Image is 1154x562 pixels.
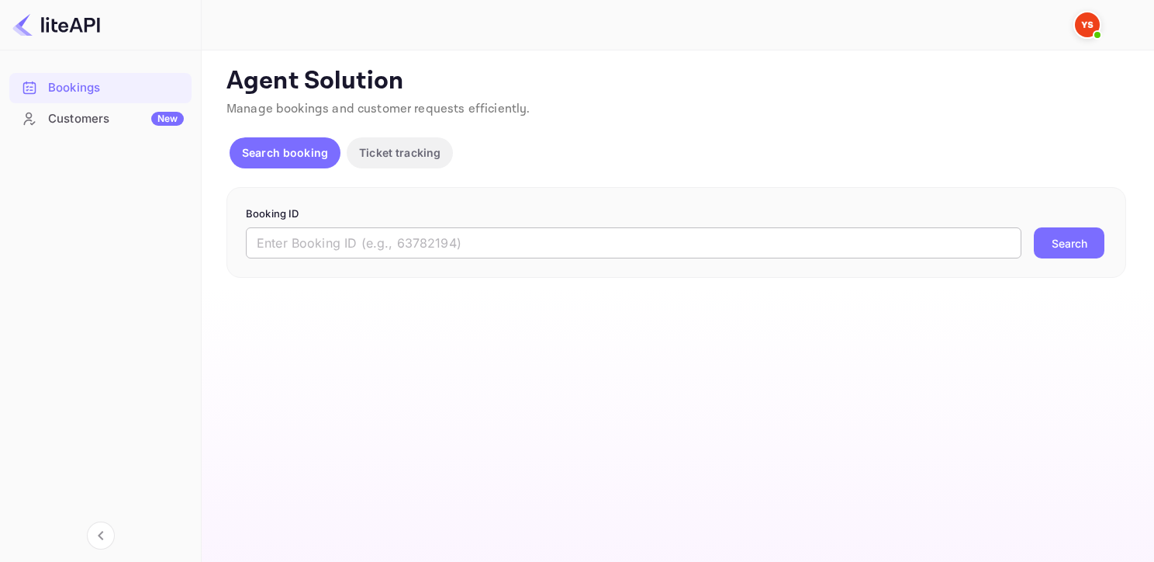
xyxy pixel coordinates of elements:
[242,144,328,161] p: Search booking
[1034,227,1104,258] button: Search
[246,206,1107,222] p: Booking ID
[9,104,192,134] div: CustomersNew
[9,73,192,103] div: Bookings
[151,112,184,126] div: New
[1075,12,1100,37] img: Yandex Support
[9,104,192,133] a: CustomersNew
[246,227,1021,258] input: Enter Booking ID (e.g., 63782194)
[48,110,184,128] div: Customers
[48,79,184,97] div: Bookings
[87,522,115,550] button: Collapse navigation
[9,73,192,102] a: Bookings
[12,12,100,37] img: LiteAPI logo
[226,66,1126,97] p: Agent Solution
[226,101,530,117] span: Manage bookings and customer requests efficiently.
[359,144,441,161] p: Ticket tracking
